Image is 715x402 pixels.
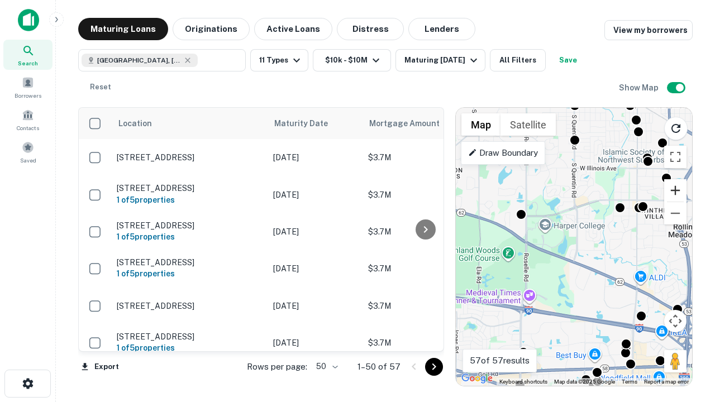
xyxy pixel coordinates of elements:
span: Location [118,117,152,130]
button: Maturing [DATE] [395,49,485,71]
p: [DATE] [273,151,357,164]
button: Export [78,358,122,375]
p: $3.7M [368,189,480,201]
span: Map data ©2025 Google [554,379,615,385]
a: Contacts [3,104,53,135]
span: Mortgage Amount [369,117,454,130]
h6: Show Map [619,82,660,94]
h6: 1 of 5 properties [117,342,262,354]
p: [DATE] [273,300,357,312]
p: $3.7M [368,262,480,275]
button: Show street map [461,113,500,136]
iframe: Chat Widget [659,277,715,331]
img: capitalize-icon.png [18,9,39,31]
p: [DATE] [273,262,357,275]
p: [STREET_ADDRESS] [117,183,262,193]
a: View my borrowers [604,20,693,40]
span: Borrowers [15,91,41,100]
th: Maturity Date [268,108,363,139]
span: Search [18,59,38,68]
p: Draw Boundary [468,146,538,160]
div: 50 [312,358,340,375]
a: Saved [3,137,53,167]
h6: 1 of 5 properties [117,231,262,243]
p: 1–50 of 57 [357,360,401,374]
button: Save your search to get updates of matches that match your search criteria. [550,49,586,71]
button: Go to next page [425,358,443,376]
p: [DATE] [273,189,357,201]
button: Show satellite imagery [500,113,556,136]
button: Distress [337,18,404,40]
p: $3.7M [368,151,480,164]
p: Rows per page: [247,360,307,374]
p: $3.7M [368,300,480,312]
p: $3.7M [368,337,480,349]
span: Saved [20,156,36,165]
th: Location [111,108,268,139]
img: Google [459,371,495,386]
p: [STREET_ADDRESS] [117,221,262,231]
th: Mortgage Amount [363,108,485,139]
button: Reset [83,76,118,98]
p: [DATE] [273,337,357,349]
button: Toggle fullscreen view [664,146,687,168]
p: $3.7M [368,226,480,238]
p: [STREET_ADDRESS] [117,301,262,311]
a: Terms (opens in new tab) [622,379,637,385]
p: [STREET_ADDRESS] [117,152,262,162]
button: Keyboard shortcuts [499,378,547,386]
div: 0 0 [456,108,692,386]
span: Maturity Date [274,117,342,130]
a: Report a map error [644,379,689,385]
button: $10k - $10M [313,49,391,71]
button: All Filters [490,49,546,71]
button: Maturing Loans [78,18,168,40]
button: Drag Pegman onto the map to open Street View [664,350,687,372]
button: Zoom out [664,202,687,224]
div: Maturing [DATE] [404,54,480,67]
button: Active Loans [254,18,332,40]
h6: 1 of 5 properties [117,194,262,206]
button: 11 Types [250,49,308,71]
button: Reload search area [664,117,688,140]
a: Borrowers [3,72,53,102]
a: Open this area in Google Maps (opens a new window) [459,371,495,386]
button: Lenders [408,18,475,40]
button: Zoom in [664,179,687,202]
p: [STREET_ADDRESS] [117,257,262,267]
p: [DATE] [273,226,357,238]
p: 57 of 57 results [470,354,530,367]
button: Originations [173,18,250,40]
a: Search [3,40,53,70]
span: Contacts [17,123,39,132]
p: [STREET_ADDRESS] [117,332,262,342]
span: [GEOGRAPHIC_DATA], [GEOGRAPHIC_DATA] [97,55,181,65]
h6: 1 of 5 properties [117,267,262,280]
